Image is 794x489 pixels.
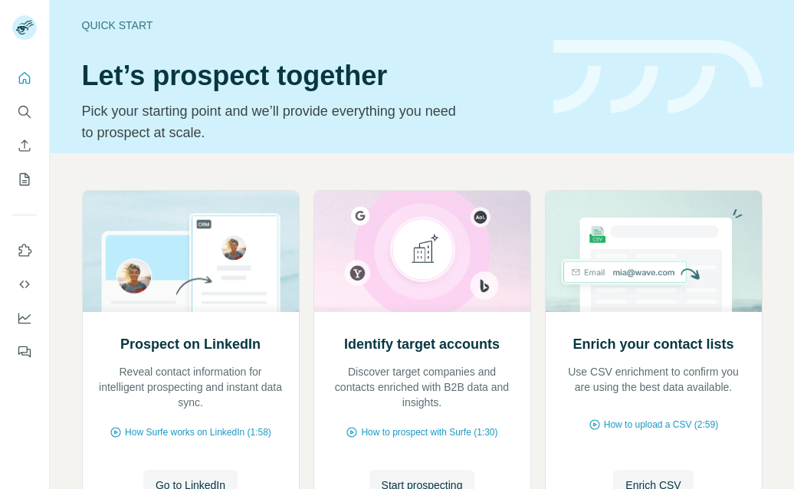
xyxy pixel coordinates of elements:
[12,338,37,366] button: Feedback
[553,40,763,114] img: banner
[573,333,733,355] h2: Enrich your contact lists
[361,425,497,439] span: How to prospect with Surfe (1:30)
[12,166,37,193] button: My lists
[12,237,37,264] button: Use Surfe on LinkedIn
[12,98,37,126] button: Search
[545,191,763,312] img: Enrich your contact lists
[12,271,37,298] button: Use Surfe API
[82,191,300,312] img: Prospect on LinkedIn
[82,61,535,91] h1: Let’s prospect together
[561,364,746,395] p: Use CSV enrichment to confirm you are using the best data available.
[120,333,261,355] h2: Prospect on LinkedIn
[330,364,515,410] p: Discover target companies and contacts enriched with B2B data and insights.
[12,64,37,92] button: Quick start
[12,132,37,159] button: Enrich CSV
[82,18,535,33] div: Quick start
[98,364,284,410] p: Reveal contact information for intelligent prospecting and instant data sync.
[82,100,466,143] p: Pick your starting point and we’ll provide everything you need to prospect at scale.
[604,418,718,432] span: How to upload a CSV (2:59)
[313,191,531,312] img: Identify target accounts
[12,304,37,332] button: Dashboard
[125,425,271,439] span: How Surfe works on LinkedIn (1:58)
[344,333,500,355] h2: Identify target accounts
